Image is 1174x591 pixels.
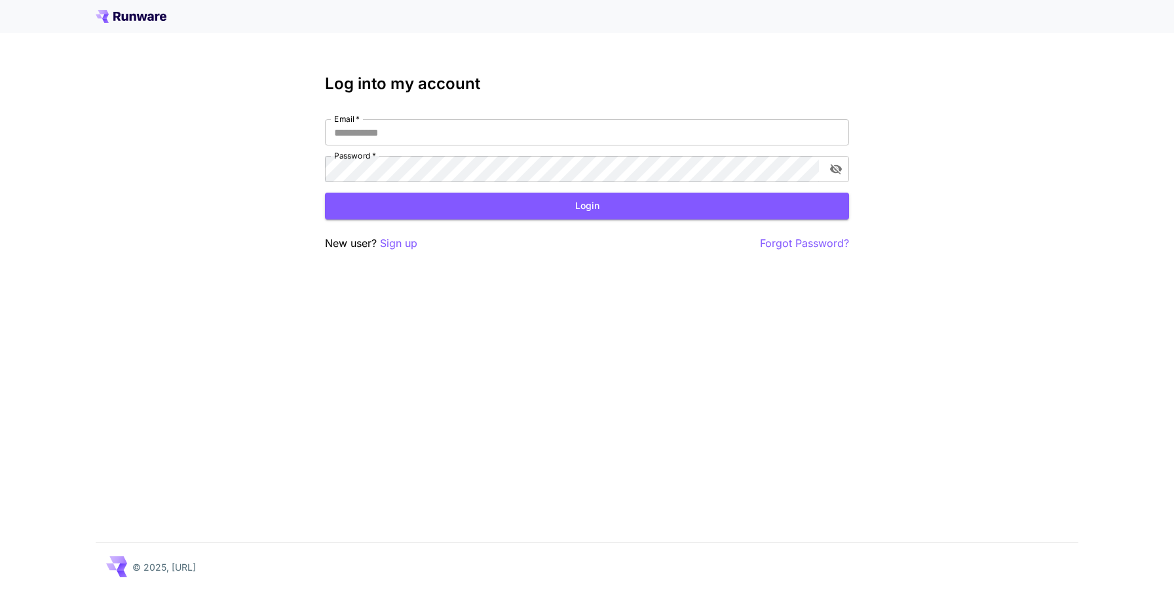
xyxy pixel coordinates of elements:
[325,193,849,219] button: Login
[380,235,417,252] button: Sign up
[760,235,849,252] button: Forgot Password?
[334,150,376,161] label: Password
[334,113,360,124] label: Email
[325,75,849,93] h3: Log into my account
[132,560,196,574] p: © 2025, [URL]
[824,157,848,181] button: toggle password visibility
[325,235,417,252] p: New user?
